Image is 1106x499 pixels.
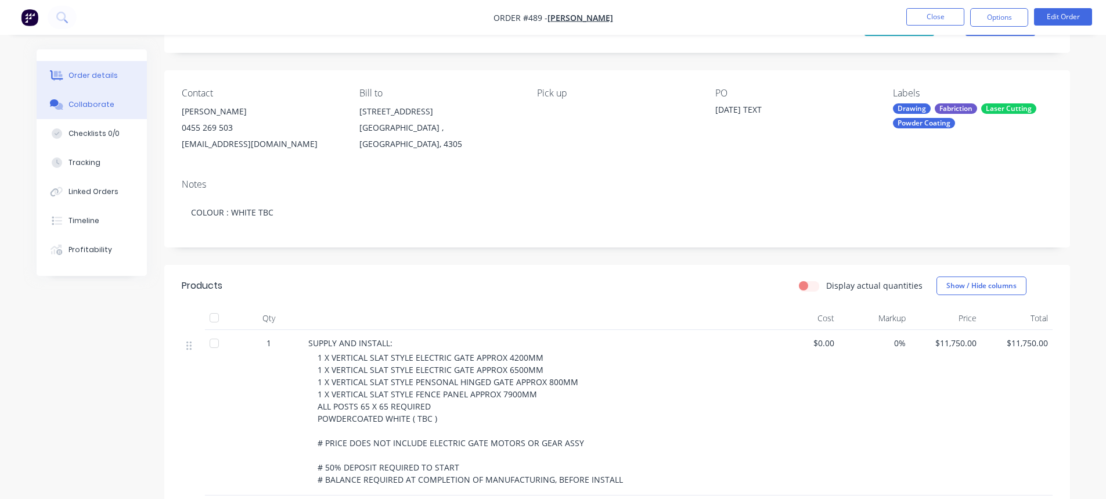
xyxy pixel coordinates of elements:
[37,206,147,235] button: Timeline
[906,8,964,26] button: Close
[182,195,1053,230] div: COLOUR : WHITE TBC
[182,279,222,293] div: Products
[935,103,977,114] div: Fabriction
[182,103,341,152] div: [PERSON_NAME]0455 269 503[EMAIL_ADDRESS][DOMAIN_NAME]
[537,88,696,99] div: Pick up
[37,177,147,206] button: Linked Orders
[182,136,341,152] div: [EMAIL_ADDRESS][DOMAIN_NAME]
[773,337,835,349] span: $0.00
[915,337,977,349] span: $11,750.00
[69,70,118,81] div: Order details
[844,337,906,349] span: 0%
[893,103,931,114] div: Drawing
[936,277,1026,295] button: Show / Hide columns
[234,307,304,330] div: Qty
[768,307,840,330] div: Cost
[21,9,38,26] img: Factory
[37,119,147,148] button: Checklists 0/0
[69,186,118,197] div: Linked Orders
[318,352,623,485] span: 1 X VERTICAL SLAT STYLE ELECTRIC GATE APPROX 4200MM 1 X VERTICAL SLAT STYLE ELECTRIC GATE APPROX ...
[37,61,147,90] button: Order details
[69,99,114,110] div: Collaborate
[69,157,100,168] div: Tracking
[359,120,518,152] div: [GEOGRAPHIC_DATA] , [GEOGRAPHIC_DATA], 4305
[69,245,112,255] div: Profitability
[182,88,341,99] div: Contact
[359,103,518,152] div: [STREET_ADDRESS][GEOGRAPHIC_DATA] , [GEOGRAPHIC_DATA], 4305
[715,103,860,120] div: [DATE] TEXT
[826,279,923,292] label: Display actual quantities
[266,337,271,349] span: 1
[37,235,147,264] button: Profitability
[981,103,1036,114] div: Laser Cutting
[37,90,147,119] button: Collaborate
[359,103,518,120] div: [STREET_ADDRESS]
[359,88,518,99] div: Bill to
[182,103,341,120] div: [PERSON_NAME]
[37,148,147,177] button: Tracking
[69,216,99,226] div: Timeline
[986,337,1048,349] span: $11,750.00
[893,118,955,128] div: Powder Coating
[839,307,910,330] div: Markup
[715,88,874,99] div: PO
[893,88,1052,99] div: Labels
[69,128,120,139] div: Checklists 0/0
[182,179,1053,190] div: Notes
[493,12,547,23] span: Order #489 -
[970,8,1028,27] button: Options
[182,120,341,136] div: 0455 269 503
[981,307,1053,330] div: Total
[910,307,982,330] div: Price
[308,338,392,349] span: SUPPLY AND INSTALL:
[1034,8,1092,26] button: Edit Order
[547,12,613,23] a: [PERSON_NAME]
